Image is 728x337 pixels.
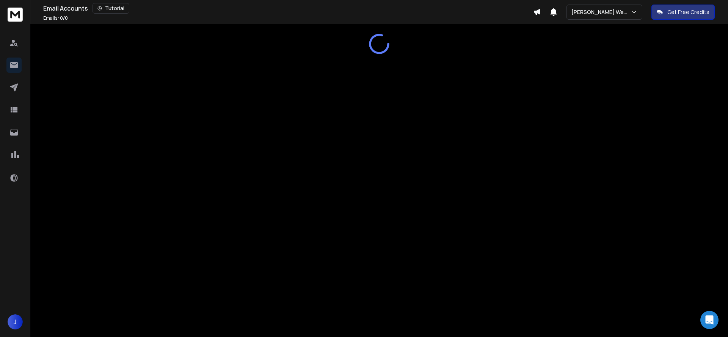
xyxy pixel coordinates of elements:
button: J [8,314,23,329]
p: Emails : [43,15,68,21]
div: Open Intercom Messenger [700,311,719,329]
button: Tutorial [93,3,129,14]
p: Get Free Credits [667,8,709,16]
button: Get Free Credits [651,5,715,20]
p: [PERSON_NAME] Websites [571,8,631,16]
span: 0 / 0 [60,15,68,21]
div: Email Accounts [43,3,533,14]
